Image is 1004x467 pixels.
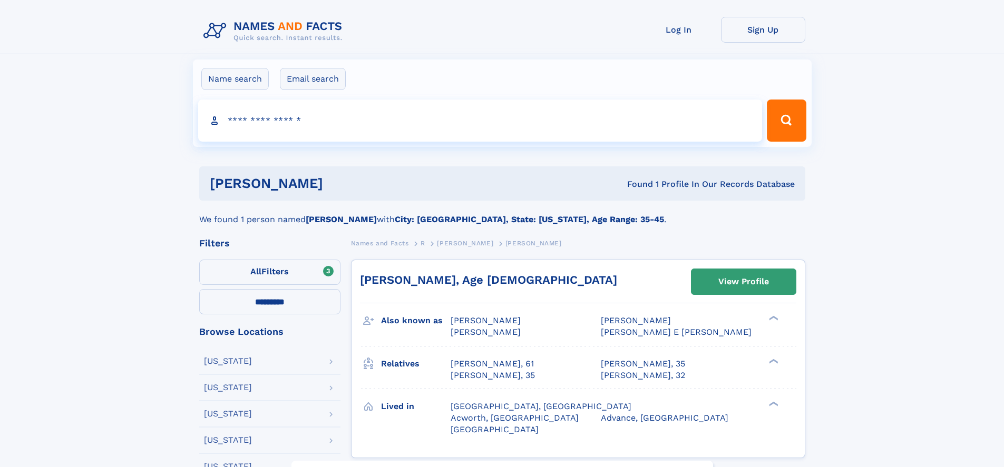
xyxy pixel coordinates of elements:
a: [PERSON_NAME], 35 [451,370,535,381]
div: [US_STATE] [204,357,252,365]
h3: Relatives [381,355,451,373]
span: Acworth, [GEOGRAPHIC_DATA] [451,413,579,423]
span: All [250,266,261,276]
div: ❯ [766,315,779,322]
div: ❯ [766,400,779,407]
div: We found 1 person named with . [199,201,805,226]
span: [PERSON_NAME] [437,240,493,247]
div: [US_STATE] [204,383,252,392]
span: [PERSON_NAME] [601,315,671,325]
a: R [421,236,425,250]
h3: Lived in [381,398,451,415]
label: Name search [201,68,269,90]
h3: Also known as [381,312,451,330]
div: Filters [199,239,340,248]
a: [PERSON_NAME], 35 [601,358,685,370]
div: [US_STATE] [204,436,252,444]
a: Sign Up [721,17,805,43]
span: Advance, [GEOGRAPHIC_DATA] [601,413,728,423]
a: Log In [637,17,721,43]
div: [US_STATE] [204,410,252,418]
img: Logo Names and Facts [199,17,351,45]
div: View Profile [718,270,769,294]
div: Browse Locations [199,327,340,336]
span: [GEOGRAPHIC_DATA], [GEOGRAPHIC_DATA] [451,401,631,411]
span: [PERSON_NAME] [451,315,521,325]
label: Filters [199,260,340,285]
h1: [PERSON_NAME] [210,177,475,190]
b: City: [GEOGRAPHIC_DATA], State: [US_STATE], Age Range: 35-45 [395,214,664,224]
span: R [421,240,425,247]
span: [PERSON_NAME] [451,327,521,337]
a: [PERSON_NAME], 61 [451,358,534,370]
b: [PERSON_NAME] [306,214,377,224]
a: [PERSON_NAME], 32 [601,370,685,381]
span: [GEOGRAPHIC_DATA] [451,424,539,434]
label: Email search [280,68,346,90]
a: View Profile [691,269,796,294]
a: [PERSON_NAME] [437,236,493,250]
div: ❯ [766,357,779,364]
a: [PERSON_NAME], Age [DEMOGRAPHIC_DATA] [360,273,617,286]
a: Names and Facts [351,236,409,250]
div: Found 1 Profile In Our Records Database [475,178,795,190]
span: [PERSON_NAME] E [PERSON_NAME] [601,327,752,337]
button: Search Button [767,100,806,142]
input: search input [198,100,763,142]
span: [PERSON_NAME] [505,240,562,247]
